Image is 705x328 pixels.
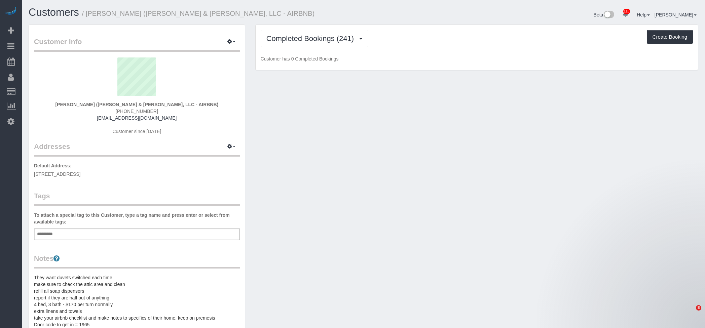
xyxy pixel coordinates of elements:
a: [PERSON_NAME] [655,12,697,17]
span: [PHONE_NUMBER] [116,109,158,114]
a: Customers [29,6,79,18]
img: Automaid Logo [4,7,17,16]
span: 118 [623,9,630,14]
a: Help [637,12,650,17]
a: [EMAIL_ADDRESS][DOMAIN_NAME] [97,115,177,121]
label: Default Address: [34,162,72,169]
span: Customer since [DATE] [112,129,161,134]
span: Completed Bookings (241) [266,34,357,43]
strong: [PERSON_NAME] ([PERSON_NAME] & [PERSON_NAME], LLC - AIRBNB) [55,102,218,107]
legend: Notes [34,253,240,269]
label: To attach a special tag to this Customer, type a tag name and press enter or select from availabl... [34,212,240,225]
button: Create Booking [647,30,693,44]
a: Beta [594,12,615,17]
img: New interface [603,11,614,19]
a: 118 [619,7,632,22]
iframe: Intercom live chat [682,305,698,321]
p: Customer has 0 Completed Bookings [261,55,693,62]
small: / [PERSON_NAME] ([PERSON_NAME] & [PERSON_NAME], LLC - AIRBNB) [82,10,315,17]
legend: Tags [34,191,240,206]
button: Completed Bookings (241) [261,30,369,47]
span: [STREET_ADDRESS] [34,171,80,177]
span: 8 [696,305,701,311]
legend: Customer Info [34,37,240,52]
